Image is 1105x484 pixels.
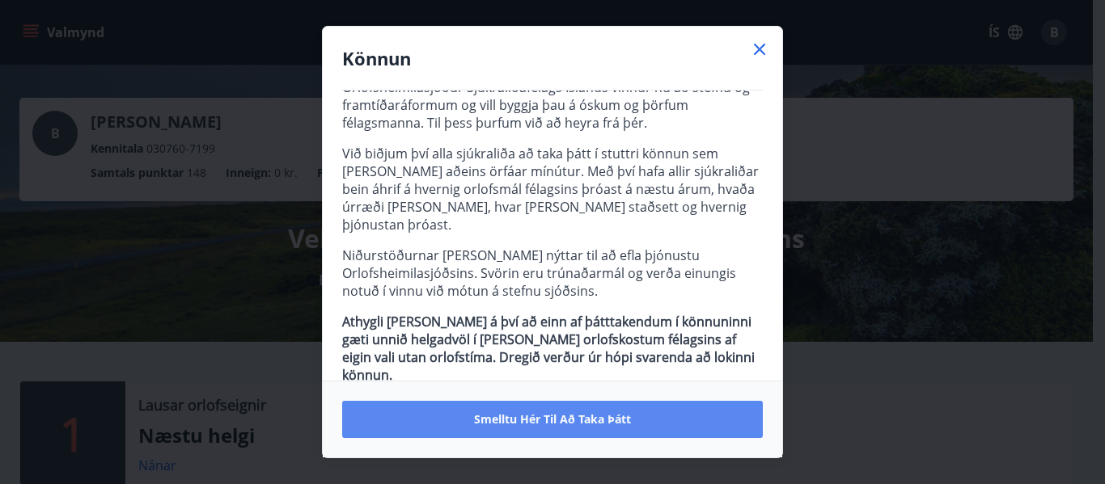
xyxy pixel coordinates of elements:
button: Smelltu hér til að taka þátt [342,401,763,438]
p: Orlofsheimilasjóður Sjúkraliðafélags Íslands vinnur nú að stefnu og framtíðaráformum og vill bygg... [342,78,763,132]
p: Við biðjum því alla sjúkraliða að taka þátt í stuttri könnun sem [PERSON_NAME] aðeins örfáar mínú... [342,145,763,234]
p: Niðurstöðurnar [PERSON_NAME] nýttar til að efla þjónustu Orlofsheimilasjóðsins. Svörin eru trúnað... [342,246,763,300]
span: Smelltu hér til að taka þátt [474,411,631,427]
h4: Könnun [342,46,763,70]
strong: Athygli [PERSON_NAME] á því að einn af þátttakendum í könnuninni gæti unnið helgadvöl í [PERSON_N... [342,313,755,384]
